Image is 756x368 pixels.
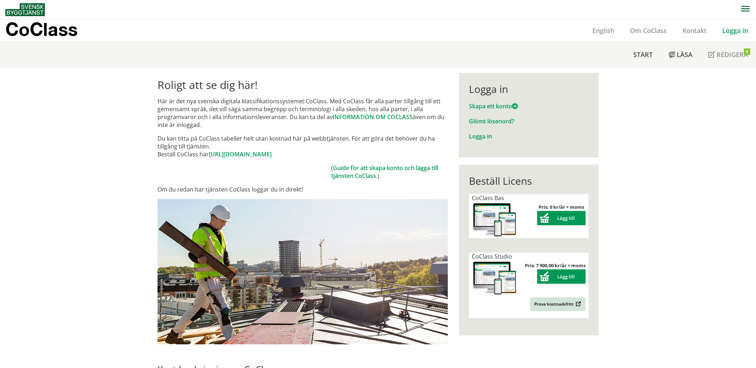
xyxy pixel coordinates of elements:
span: Start [633,50,653,59]
a: Kontakt [675,26,714,35]
img: coclass-license.jpg [472,260,518,297]
img: Svensk Byggtjänst [5,3,45,16]
img: login.jpg [158,199,448,344]
button: Lägg till [537,211,586,225]
a: Läsa [661,42,700,67]
a: CoClass [5,19,93,42]
p: CoClass [5,25,78,33]
span: Läsa [677,50,692,59]
a: English [584,26,622,35]
span: CoClass Bas [472,194,504,202]
a: Guide för att skapa konto och lägga till tjänsten CoClass [331,164,438,180]
a: Glömt lösenord? [469,117,514,125]
a: Start [625,42,661,67]
span: CoClass Studio [472,253,512,260]
button: Lägg till [537,269,586,284]
a: INFORMATION OM COCLASS [333,113,413,121]
strong: Pris: 7 900,00 kr/år + moms [525,262,586,269]
p: Om du redan har tjänsten CoClass loggar du in direkt! [158,185,448,193]
div: Beställ Licens [469,175,588,187]
a: Lägg till [537,273,586,280]
a: Logga in [714,26,756,35]
a: Logga in [469,132,492,140]
strong: Pris: 0 kr/år + moms [539,204,584,210]
img: coclass-license.jpg [472,202,518,238]
a: Prova kostnadsfritt [530,297,586,311]
div: Logga in [469,83,588,95]
td: ( .) [331,164,448,180]
h1: Roligt att se dig här! [158,79,448,91]
img: Outbound.png [574,301,581,307]
a: Om CoClass [622,26,675,35]
p: Du kan titta på CoClass tabeller helt utan kostnad här på webbtjänsten. För att göra det behöver ... [158,135,448,158]
a: [URL][DOMAIN_NAME] [209,150,272,158]
p: Här är det nya svenska digitala klassifikationssystemet CoClass. Med CoClass får alla parter till... [158,97,448,129]
a: Lägg till [537,215,586,221]
a: Skapa ett konto [469,102,518,110]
